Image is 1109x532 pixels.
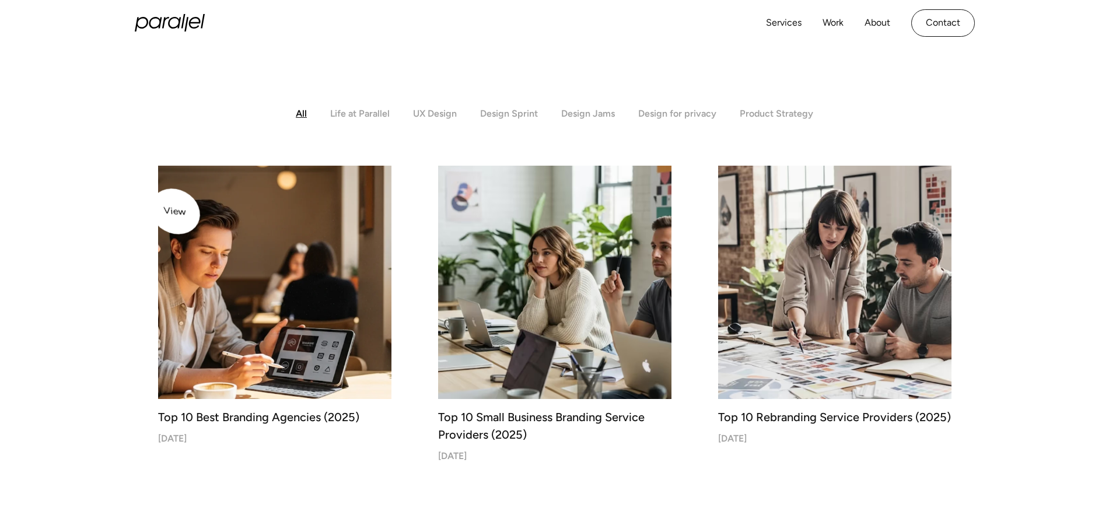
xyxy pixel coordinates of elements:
[158,166,391,444] a: Top 10 Best Branding Agencies (2025)Top 10 Best Branding Agencies (2025)[DATE]
[718,166,951,399] img: Top 10 Rebranding Service Providers (2025)
[480,108,538,119] div: Design Sprint
[152,160,397,405] img: Top 10 Best Branding Agencies (2025)
[413,108,457,119] div: UX Design
[158,408,391,426] div: Top 10 Best Branding Agencies (2025)
[865,15,890,32] a: About
[766,15,802,32] a: Services
[438,166,671,461] a: Top 10 Small Business Branding Service Providers (2025)Top 10 Small Business Branding Service Pro...
[718,166,951,444] a: Top 10 Rebranding Service Providers (2025)Top 10 Rebranding Service Providers (2025)[DATE]
[823,15,844,32] a: Work
[438,408,671,443] div: Top 10 Small Business Branding Service Providers (2025)
[438,450,467,461] div: [DATE]
[438,166,671,399] img: Top 10 Small Business Branding Service Providers (2025)
[911,9,975,37] a: Contact
[718,408,951,426] div: Top 10 Rebranding Service Providers (2025)
[718,433,747,444] div: [DATE]
[638,108,716,119] div: Design for privacy
[296,108,307,119] div: All
[135,14,205,32] a: home
[740,108,813,119] div: Product Strategy
[561,108,615,119] div: Design Jams
[158,433,187,444] div: [DATE]
[330,108,390,119] div: Life at Parallel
